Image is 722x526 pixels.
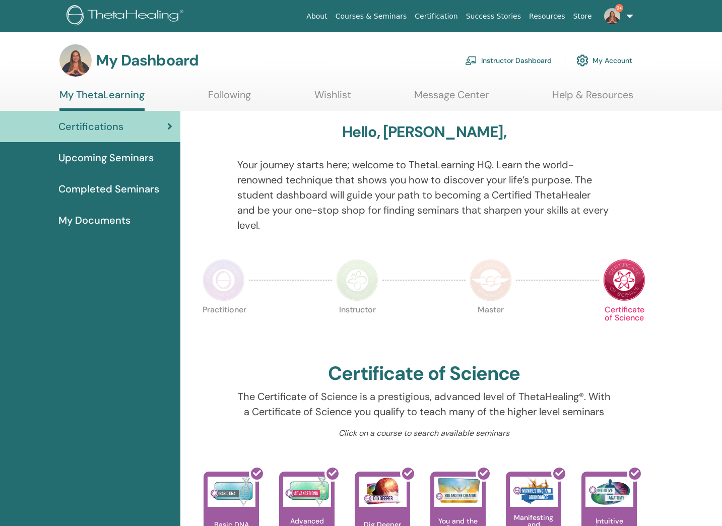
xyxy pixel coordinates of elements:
p: Instructor [336,306,378,348]
a: Instructor Dashboard [465,49,552,72]
a: Certification [411,7,462,26]
img: chalkboard-teacher.svg [465,56,477,65]
img: logo.png [67,5,187,28]
p: Click on a course to search available seminars [237,427,611,439]
a: Resources [525,7,569,26]
img: You and the Creator [434,477,482,504]
img: Dig Deeper [359,477,407,507]
h3: My Dashboard [96,51,199,70]
span: Completed Seminars [58,181,159,196]
a: Store [569,7,596,26]
a: Help & Resources [552,89,633,108]
a: My ThetaLearning [59,89,145,111]
a: About [302,7,331,26]
p: Certificate of Science [603,306,645,348]
img: Basic DNA [208,477,255,507]
img: cog.svg [576,52,588,69]
img: Intuitive Anatomy [585,477,633,507]
span: Certifications [58,119,123,134]
a: Wishlist [314,89,351,108]
img: default.jpg [604,8,620,24]
img: default.jpg [59,44,92,77]
span: Upcoming Seminars [58,150,154,165]
a: Success Stories [462,7,525,26]
img: Practitioner [203,259,245,301]
span: 9+ [615,4,623,12]
a: My Account [576,49,632,72]
a: Message Center [414,89,489,108]
img: Master [470,259,512,301]
img: Manifesting and Abundance [510,477,558,507]
p: Your journey starts here; welcome to ThetaLearning HQ. Learn the world-renowned technique that sh... [237,157,611,233]
a: Courses & Seminars [332,7,411,26]
h3: Hello, [PERSON_NAME], [342,123,506,141]
p: The Certificate of Science is a prestigious, advanced level of ThetaHealing®. With a Certificate ... [237,389,611,419]
img: Advanced DNA [283,477,331,507]
p: Practitioner [203,306,245,348]
span: My Documents [58,213,130,228]
img: Certificate of Science [603,259,645,301]
p: Master [470,306,512,348]
a: Following [208,89,251,108]
img: Instructor [336,259,378,301]
h2: Certificate of Science [328,362,520,385]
